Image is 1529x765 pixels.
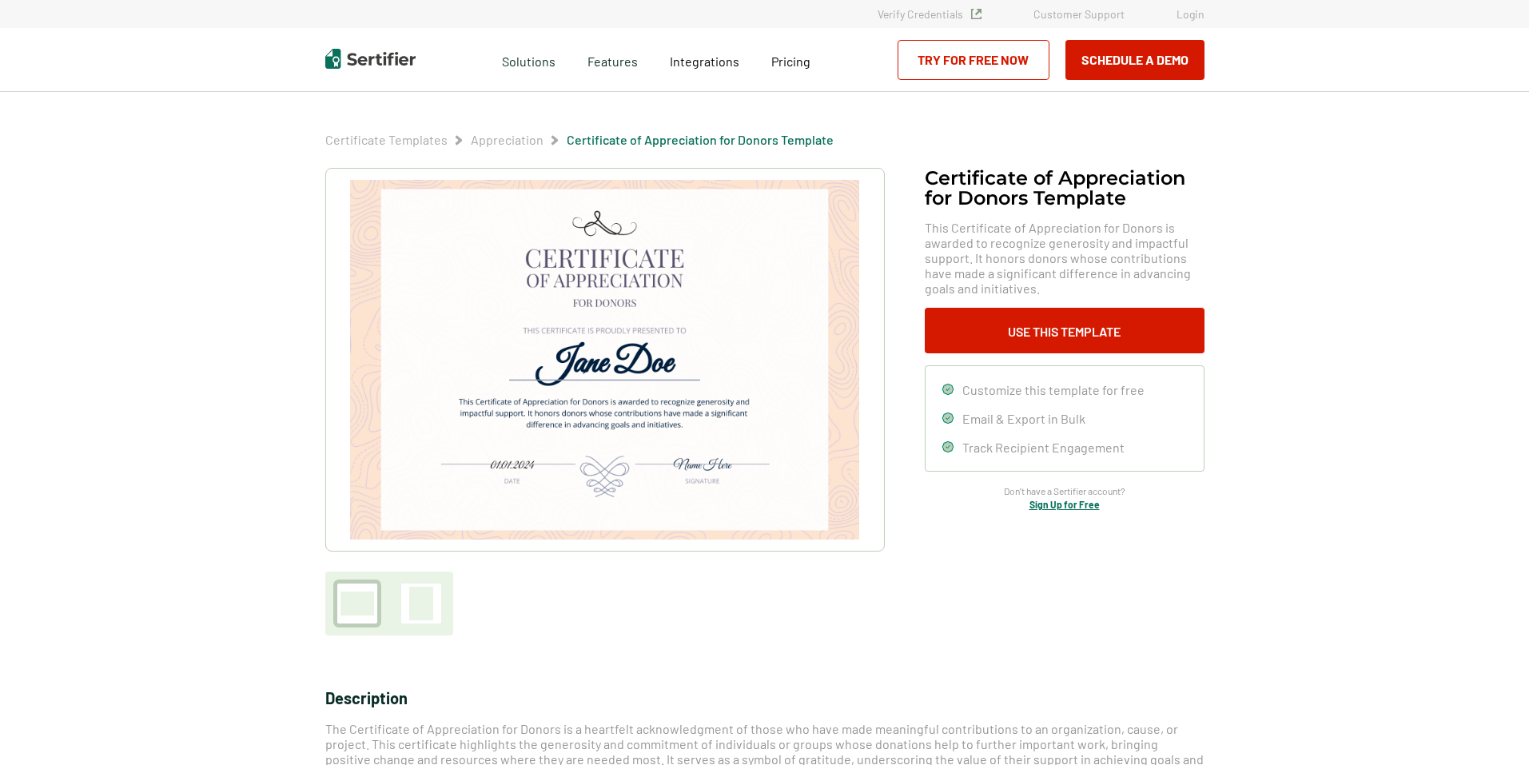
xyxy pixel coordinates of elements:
[925,168,1204,208] h1: Certificate of Appreciation for Donors​ Template
[587,50,638,70] span: Features
[878,7,982,21] a: Verify Credentials
[1004,484,1125,499] span: Don’t have a Sertifier account?
[325,49,416,69] img: Sertifier | Digital Credentialing Platform
[325,132,448,148] span: Certificate Templates
[471,132,544,147] a: Appreciation
[898,40,1049,80] a: Try for Free Now
[925,308,1204,353] button: Use This Template
[962,382,1145,397] span: Customize this template for free
[771,50,810,70] a: Pricing
[962,411,1085,426] span: Email & Export in Bulk
[1029,499,1100,510] a: Sign Up for Free
[971,9,982,19] img: Verified
[325,132,448,147] a: Certificate Templates
[567,132,834,148] span: Certificate of Appreciation for Donors​ Template
[502,50,555,70] span: Solutions
[567,132,834,147] a: Certificate of Appreciation for Donors​ Template
[325,688,408,707] span: Description
[1033,7,1125,21] a: Customer Support
[350,180,858,540] img: Certificate of Appreciation for Donors​ Template
[325,132,834,148] div: Breadcrumb
[925,220,1204,296] span: This Certificate of Appreciation for Donors is awarded to recognize generosity and impactful supp...
[670,54,739,69] span: Integrations
[471,132,544,148] span: Appreciation
[1177,7,1204,21] a: Login
[962,440,1125,455] span: Track Recipient Engagement
[771,54,810,69] span: Pricing
[670,50,739,70] a: Integrations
